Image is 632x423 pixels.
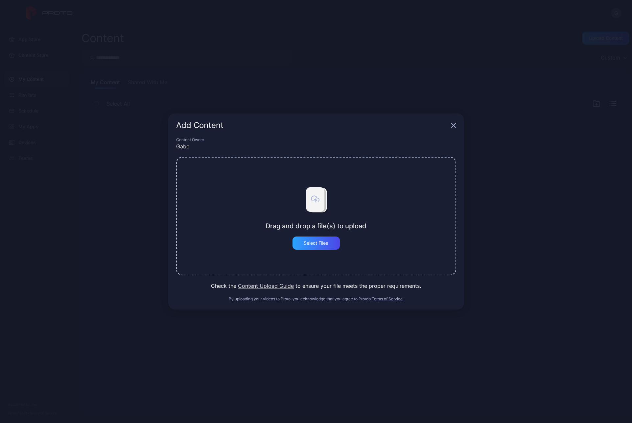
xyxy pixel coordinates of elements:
[176,137,456,142] div: Content Owner
[176,296,456,302] div: By uploading your videos to Proto, you acknowledge that you agree to Proto’s .
[266,222,366,230] div: Drag and drop a file(s) to upload
[176,121,448,129] div: Add Content
[304,240,328,246] div: Select Files
[176,282,456,290] div: Check the to ensure your file meets the proper requirements.
[238,282,294,290] button: Content Upload Guide
[372,296,403,302] button: Terms of Service
[293,236,340,250] button: Select Files
[176,142,456,150] div: Gabe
